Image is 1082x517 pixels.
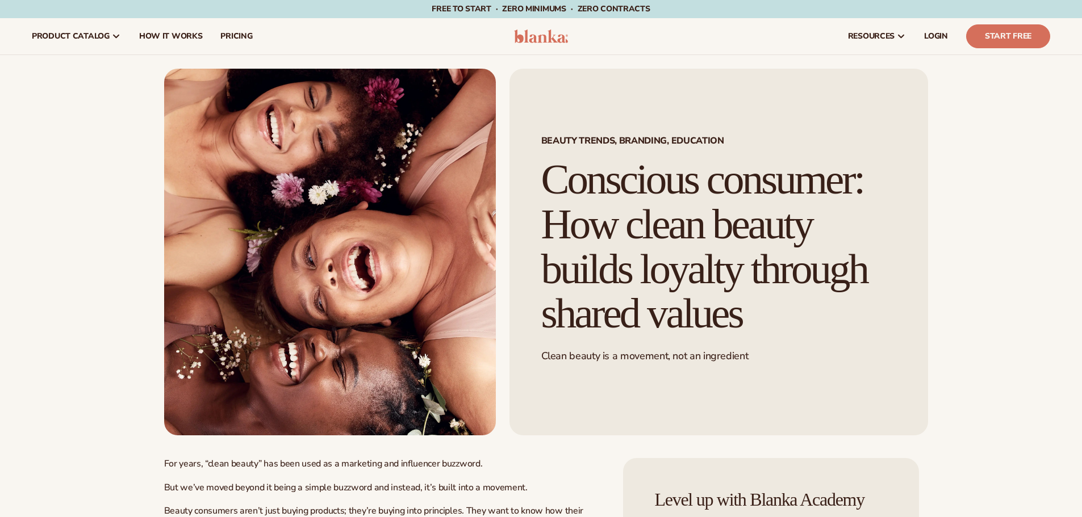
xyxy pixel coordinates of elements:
[655,490,887,510] h4: Level up with Blanka Academy
[139,32,203,41] span: How It Works
[432,3,650,14] span: Free to start · ZERO minimums · ZERO contracts
[924,32,948,41] span: LOGIN
[32,32,110,41] span: product catalog
[839,18,915,54] a: resources
[211,18,261,54] a: pricing
[966,24,1050,48] a: Start Free
[220,32,252,41] span: pricing
[130,18,212,54] a: How It Works
[915,18,957,54] a: LOGIN
[541,349,749,363] span: Clean beauty is a movement, not an ingredient
[164,481,528,494] span: But we’ve moved beyond it being a simple buzzword and instead, it’s built into a movement.
[23,18,130,54] a: product catalog
[541,157,896,336] h1: Conscious consumer: How clean beauty builds loyalty through shared values
[514,30,568,43] img: logo
[164,457,483,470] span: For years, “clean beauty” has been used as a marketing and influencer buzzword.
[848,32,895,41] span: resources
[541,136,896,145] span: Beauty trends, Branding, Education
[164,69,496,435] img: Three women with natural hair and flowers in their curls, lying together and laughing. A joyful, ...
